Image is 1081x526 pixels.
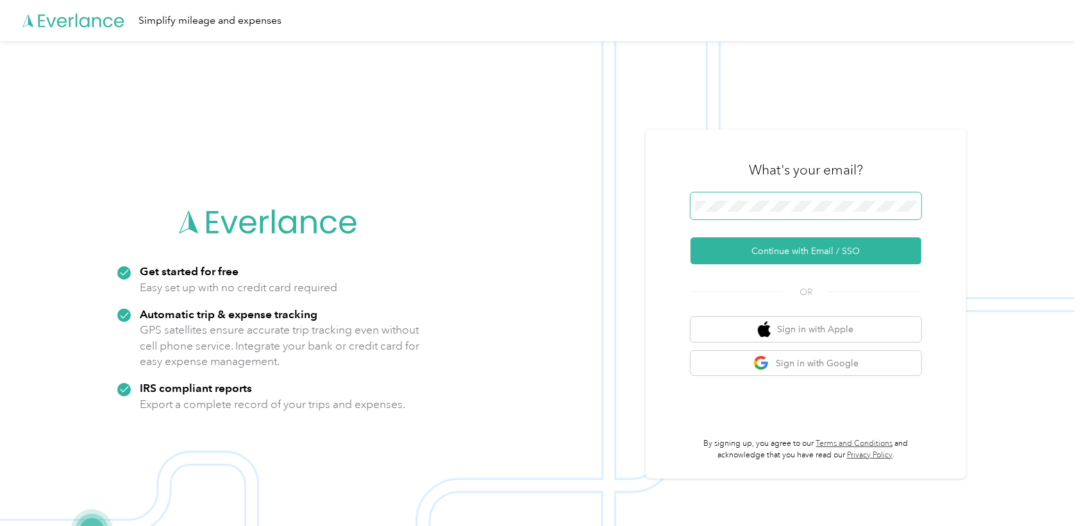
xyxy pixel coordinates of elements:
strong: Get started for free [140,264,239,278]
span: OR [784,285,828,299]
img: apple logo [758,321,771,337]
p: GPS satellites ensure accurate trip tracking even without cell phone service. Integrate your bank... [140,322,420,369]
img: google logo [753,355,769,371]
p: Export a complete record of your trips and expenses. [140,396,405,412]
a: Privacy Policy [847,450,892,460]
button: google logoSign in with Google [691,351,921,376]
a: Terms and Conditions [816,439,893,448]
div: Simplify mileage and expenses [138,13,281,29]
strong: Automatic trip & expense tracking [140,307,317,321]
p: Easy set up with no credit card required [140,280,337,296]
p: By signing up, you agree to our and acknowledge that you have read our . [691,438,921,461]
strong: IRS compliant reports [140,381,252,394]
button: apple logoSign in with Apple [691,317,921,342]
h3: What's your email? [749,161,863,179]
button: Continue with Email / SSO [691,237,921,264]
